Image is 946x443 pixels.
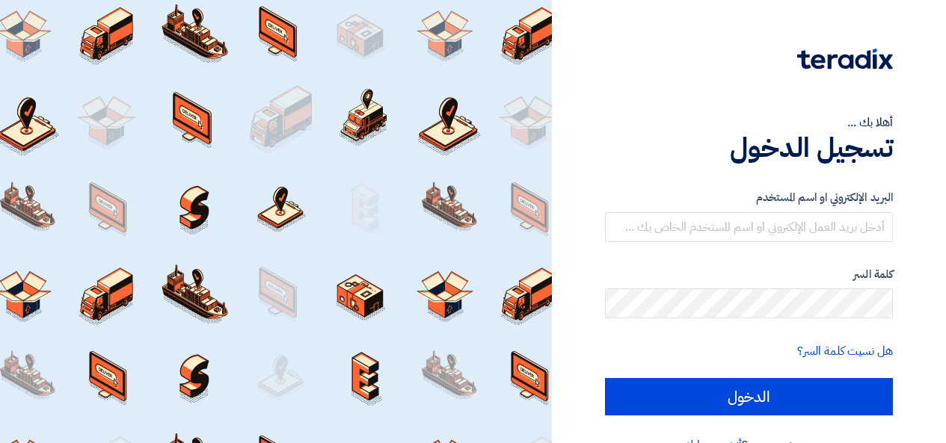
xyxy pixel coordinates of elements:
div: أهلا بك ... [605,114,893,131]
h1: تسجيل الدخول [605,131,893,164]
img: Teradix logo [797,49,893,69]
label: البريد الإلكتروني او اسم المستخدم [605,189,893,206]
a: هل نسيت كلمة السر؟ [797,342,893,360]
input: أدخل بريد العمل الإلكتروني او اسم المستخدم الخاص بك ... [605,212,893,242]
label: كلمة السر [605,266,893,283]
input: الدخول [605,378,893,415]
